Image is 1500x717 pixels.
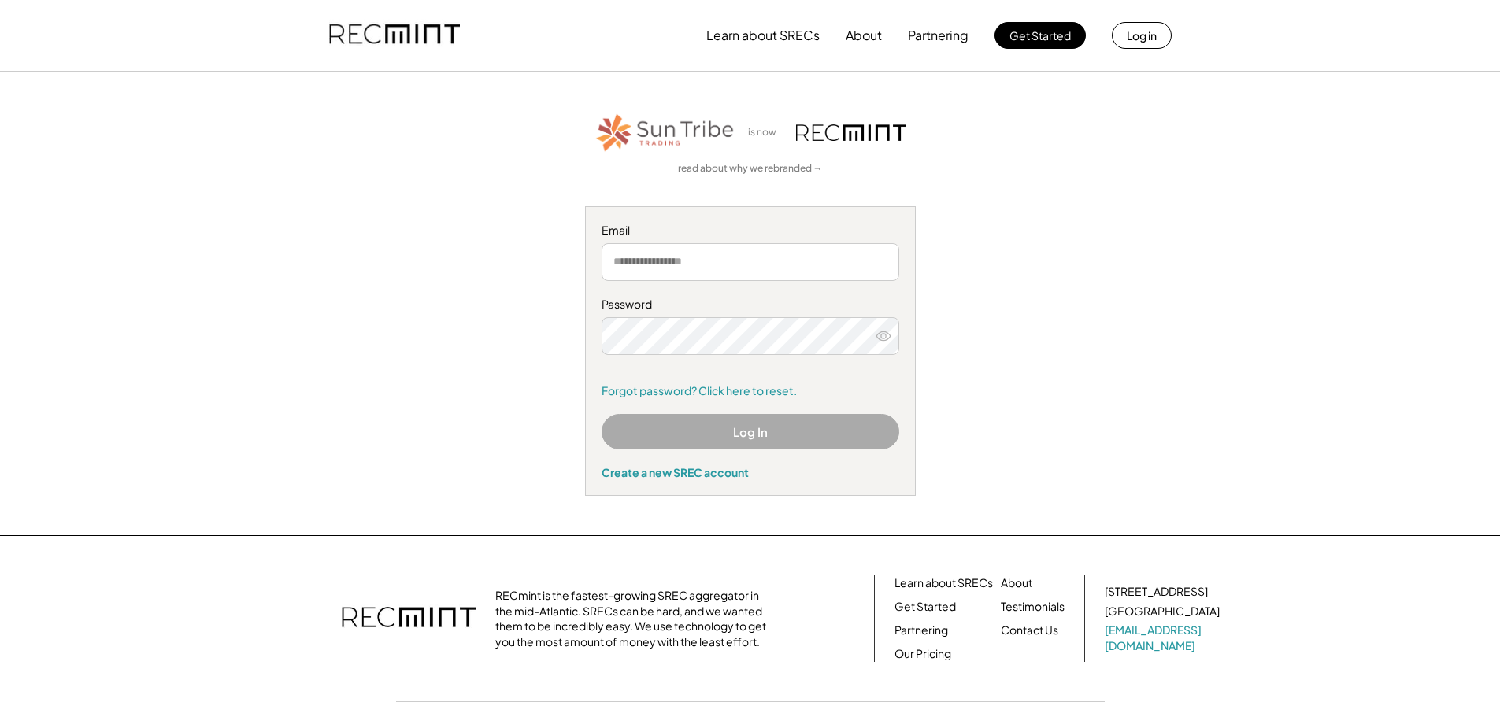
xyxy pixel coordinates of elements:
a: Forgot password? Click here to reset. [602,383,899,399]
a: Get Started [894,599,956,615]
a: Contact Us [1001,623,1058,638]
button: Partnering [908,20,969,51]
a: read about why we rebranded → [678,162,823,176]
div: Create a new SREC account [602,465,899,479]
div: RECmint is the fastest-growing SREC aggregator in the mid-Atlantic. SRECs can be hard, and we wan... [495,588,775,649]
div: [GEOGRAPHIC_DATA] [1105,604,1220,619]
button: Log In [602,414,899,449]
a: Partnering [894,623,948,638]
img: recmint-logotype%403x.png [342,591,476,646]
a: [EMAIL_ADDRESS][DOMAIN_NAME] [1105,623,1223,653]
img: recmint-logotype%403x.png [796,124,906,141]
a: Testimonials [1001,599,1065,615]
img: STT_Horizontal_Logo%2B-%2BColor.png [594,111,736,154]
a: Learn about SRECs [894,575,993,591]
button: Learn about SRECs [706,20,820,51]
div: Password [602,297,899,312]
button: Log in [1112,22,1172,49]
button: Get Started [994,22,1086,49]
div: [STREET_ADDRESS] [1105,584,1208,600]
a: Our Pricing [894,646,951,662]
button: About [846,20,882,51]
img: recmint-logotype%403x.png [329,9,460,62]
div: is now [744,126,788,139]
div: Email [602,223,899,238]
a: About [1001,575,1032,591]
